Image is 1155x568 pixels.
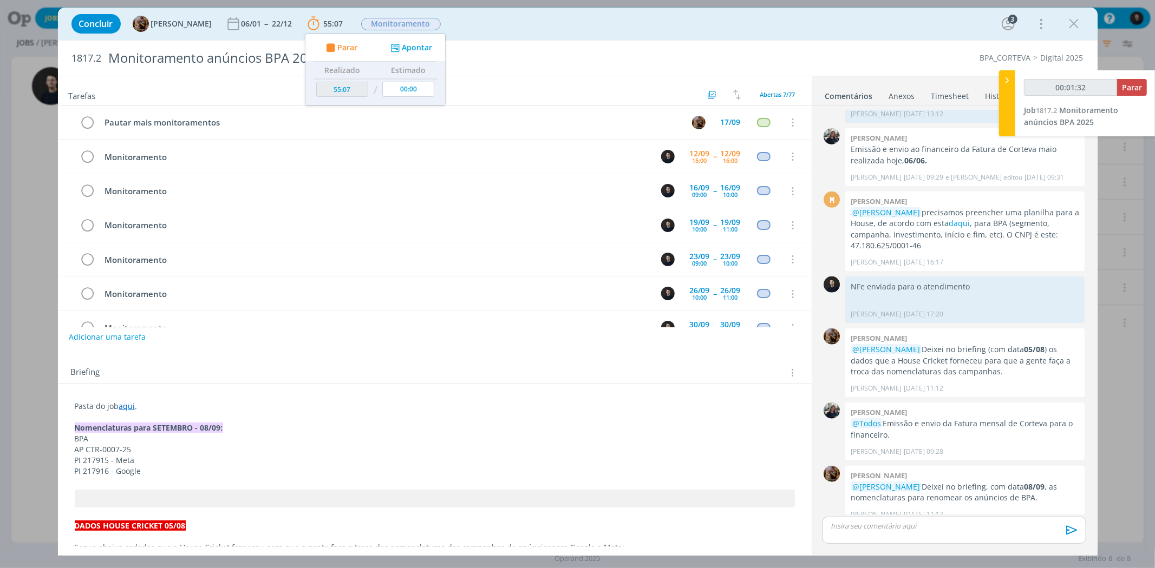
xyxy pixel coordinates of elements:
[1024,344,1045,354] strong: 05/08
[904,257,943,267] span: [DATE] 16:17
[75,542,795,553] p: dados que a House Cricket forneceu para que a gente faça a troca das nomenclaturas das campanhas ...
[552,542,625,552] span: para Google e Meta:
[692,116,706,129] img: A
[660,148,676,164] button: C
[852,207,920,217] span: @[PERSON_NAME]
[1041,52,1084,63] a: Digital 2025
[660,320,676,336] button: C
[690,219,710,226] div: 19/09
[721,219,741,226] div: 19/09
[100,287,651,301] div: Monitoramento
[305,15,346,32] button: 55:07
[851,207,1079,252] p: precisamos preencher uma planilha para a House, de acordo com esta , para BPA (segmento, campanha...
[721,253,741,260] div: 23/09
[370,79,380,101] td: /
[931,86,970,102] a: Timesheet
[723,226,738,232] div: 11:00
[133,16,212,32] button: A[PERSON_NAME]
[693,294,707,300] div: 10:00
[690,253,710,260] div: 23/09
[100,219,651,232] div: Monitoramento
[305,34,446,105] ul: 55:07
[1122,82,1142,93] span: Parar
[714,255,717,263] span: --
[661,253,675,266] img: C
[323,42,357,54] button: Parar
[723,157,738,163] div: 16:00
[851,333,907,343] b: [PERSON_NAME]
[100,253,651,267] div: Monitoramento
[851,173,902,182] p: [PERSON_NAME]
[690,184,710,191] div: 16/09
[851,471,907,480] b: [PERSON_NAME]
[75,444,795,455] p: AP CTR-0007-25
[690,150,710,157] div: 12/09
[265,18,268,29] span: --
[272,20,295,28] div: 22/12
[72,52,102,64] span: 1817.2
[851,109,902,119] p: [PERSON_NAME]
[100,321,651,335] div: Monitoramento
[337,44,357,51] span: Parar
[75,542,133,552] span: Segue abaixo os
[361,18,441,30] span: Monitoramento
[904,384,943,393] span: [DATE] 11:12
[661,184,675,197] img: C
[71,366,100,380] span: Briefing
[100,150,651,164] div: Monitoramento
[889,91,915,102] div: Anexos
[825,86,873,102] a: Comentários
[1024,105,1118,127] a: Job1817.2Monitoramento anúncios BPA 2025
[58,8,1098,556] div: dialog
[945,173,1022,182] span: e [PERSON_NAME] editou
[721,287,741,294] div: 26/09
[851,309,902,319] p: [PERSON_NAME]
[904,309,943,319] span: [DATE] 17:20
[852,344,920,354] span: @[PERSON_NAME]
[1117,79,1147,96] button: Parar
[714,187,717,195] span: --
[721,150,741,157] div: 12/09
[71,14,121,34] button: Concluir
[693,157,707,163] div: 15:00
[723,260,738,266] div: 10:00
[851,384,902,393] p: [PERSON_NAME]
[133,16,149,32] img: A
[851,144,1079,166] p: Emissão e envio ao financeiro da Fatura de Corteva maio realizada hoje,
[104,45,657,71] div: Monitoramento anúncios BPA 2025
[714,290,717,298] span: --
[1025,173,1064,182] span: [DATE] 09:31
[75,422,223,433] strong: Nomenclaturas para SETEMBRO - 08/09:
[661,150,675,163] img: C
[723,294,738,300] div: 11:00
[690,287,710,294] div: 26/09
[1008,15,1017,24] div: 3
[661,321,675,334] img: C
[660,183,676,199] button: C
[824,276,840,293] img: C
[852,418,881,428] span: @Todos
[100,116,682,129] div: Pautar mais monitoramentos
[904,173,943,182] span: [DATE] 09:29
[760,90,795,98] span: Abertas 7/77
[75,520,186,531] strong: DADOS HOUSE CRICKET 05/08
[851,281,1079,292] p: NFe enviada para o atendimento
[851,510,902,519] p: [PERSON_NAME]
[721,118,741,126] div: 17/09
[904,155,927,166] strong: 06/06.
[119,401,135,411] a: aqui
[1036,105,1057,115] span: 1817.2
[721,321,741,328] div: 30/09
[661,219,675,232] img: C
[851,257,902,267] p: [PERSON_NAME]
[693,191,707,197] div: 09:00
[721,184,741,191] div: 16/09
[714,221,717,229] span: --
[852,481,920,492] span: @[PERSON_NAME]
[387,42,432,54] button: Apontar
[660,286,676,302] button: C
[714,324,717,332] span: --
[75,455,795,466] p: PI 217915 - Meta
[851,418,1079,440] p: Emissão e envio da Fatura mensal de Corteva para o financeiro.
[324,18,343,29] span: 55:07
